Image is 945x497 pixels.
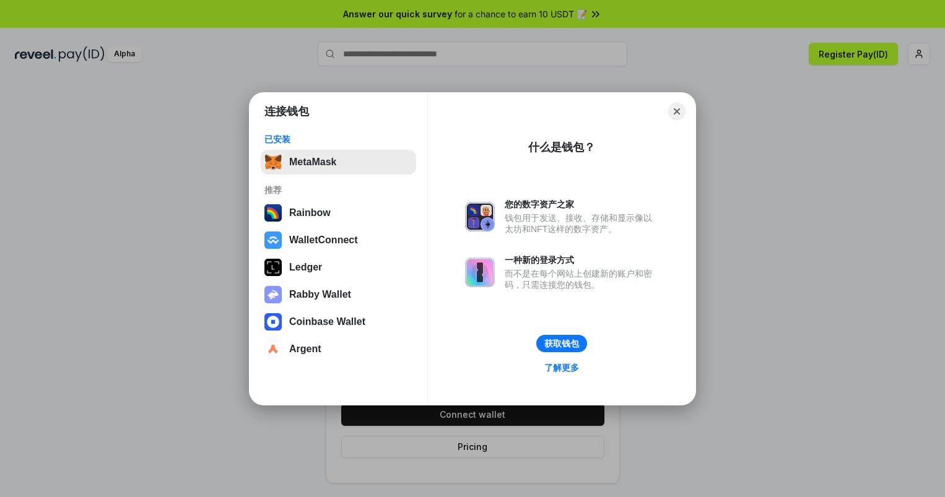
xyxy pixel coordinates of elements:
img: svg+xml,%3Csvg%20fill%3D%22none%22%20height%3D%2233%22%20viewBox%3D%220%200%2035%2033%22%20width%... [264,153,282,171]
div: 推荐 [264,184,412,196]
button: Argent [261,337,416,361]
button: MetaMask [261,150,416,175]
div: 一种新的登录方式 [505,254,658,266]
div: Rainbow [289,207,331,218]
div: Rabby Wallet [289,289,351,300]
div: MetaMask [289,157,336,168]
h1: 连接钱包 [264,104,309,119]
button: Rainbow [261,201,416,225]
a: 了解更多 [537,360,586,376]
img: svg+xml,%3Csvg%20xmlns%3D%22http%3A%2F%2Fwww.w3.org%2F2000%2Fsvg%22%20fill%3D%22none%22%20viewBox... [465,257,495,287]
div: Argent [289,344,321,355]
img: svg+xml,%3Csvg%20width%3D%22120%22%20height%3D%22120%22%20viewBox%3D%220%200%20120%20120%22%20fil... [264,204,282,222]
button: Coinbase Wallet [261,309,416,334]
button: Close [668,103,686,120]
div: 而不是在每个网站上创建新的账户和密码，只需连接您的钱包。 [505,268,658,290]
img: svg+xml,%3Csvg%20width%3D%2228%22%20height%3D%2228%22%20viewBox%3D%220%200%2028%2028%22%20fill%3D... [264,231,282,249]
img: svg+xml,%3Csvg%20xmlns%3D%22http%3A%2F%2Fwww.w3.org%2F2000%2Fsvg%22%20width%3D%2228%22%20height%3... [264,259,282,276]
div: 已安装 [264,134,412,145]
button: WalletConnect [261,228,416,253]
div: WalletConnect [289,235,358,246]
div: 您的数字资产之家 [505,199,658,210]
div: Coinbase Wallet [289,316,365,327]
img: svg+xml,%3Csvg%20xmlns%3D%22http%3A%2F%2Fwww.w3.org%2F2000%2Fsvg%22%20fill%3D%22none%22%20viewBox... [465,202,495,231]
div: 什么是钱包？ [528,140,595,155]
div: Ledger [289,262,322,273]
img: svg+xml,%3Csvg%20width%3D%2228%22%20height%3D%2228%22%20viewBox%3D%220%200%2028%2028%22%20fill%3D... [264,313,282,331]
button: 获取钱包 [536,335,587,352]
img: svg+xml,%3Csvg%20xmlns%3D%22http%3A%2F%2Fwww.w3.org%2F2000%2Fsvg%22%20fill%3D%22none%22%20viewBox... [264,286,282,303]
div: 了解更多 [544,362,579,373]
button: Rabby Wallet [261,282,416,307]
img: svg+xml,%3Csvg%20width%3D%2228%22%20height%3D%2228%22%20viewBox%3D%220%200%2028%2028%22%20fill%3D... [264,340,282,358]
button: Ledger [261,255,416,280]
div: 钱包用于发送、接收、存储和显示像以太坊和NFT这样的数字资产。 [505,212,658,235]
div: 获取钱包 [544,338,579,349]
